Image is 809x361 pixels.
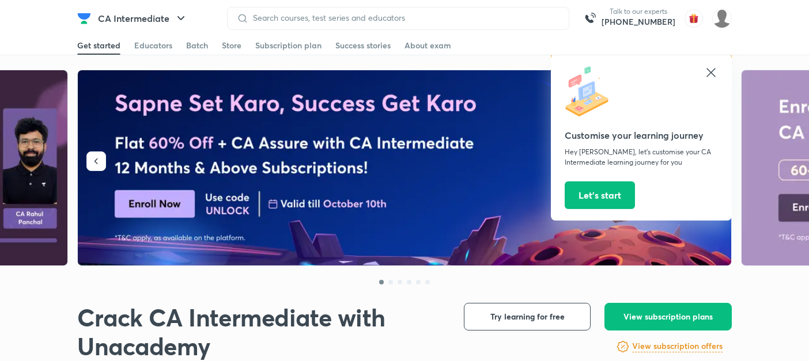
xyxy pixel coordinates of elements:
[565,66,617,117] img: icon
[77,40,120,51] div: Get started
[91,7,195,30] button: CA Intermediate
[490,311,565,322] span: Try learning for free
[602,16,675,28] a: [PHONE_NUMBER]
[77,12,91,25] img: Company Logo
[712,9,732,28] img: adnan
[77,36,120,55] a: Get started
[335,36,391,55] a: Success stories
[134,36,172,55] a: Educators
[222,40,241,51] div: Store
[685,9,703,28] img: avatar
[77,303,445,361] h1: Crack CA Intermediate with Unacademy
[632,340,723,354] a: View subscription offers
[604,303,732,330] button: View subscription plans
[632,340,723,352] h6: View subscription offers
[134,40,172,51] div: Educators
[565,128,718,142] h5: Customise your learning journey
[186,36,208,55] a: Batch
[335,40,391,51] div: Success stories
[623,311,713,322] span: View subscription plans
[186,40,208,51] div: Batch
[255,36,322,55] a: Subscription plan
[404,40,451,51] div: About exam
[404,36,451,55] a: About exam
[464,303,591,330] button: Try learning for free
[565,147,718,168] p: Hey [PERSON_NAME], let’s customise your CA Intermediate learning journey for you
[222,36,241,55] a: Store
[565,181,635,209] button: Let’s start
[579,7,602,30] img: call-us
[255,40,322,51] div: Subscription plan
[602,7,675,16] p: Talk to our experts
[248,13,560,22] input: Search courses, test series and educators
